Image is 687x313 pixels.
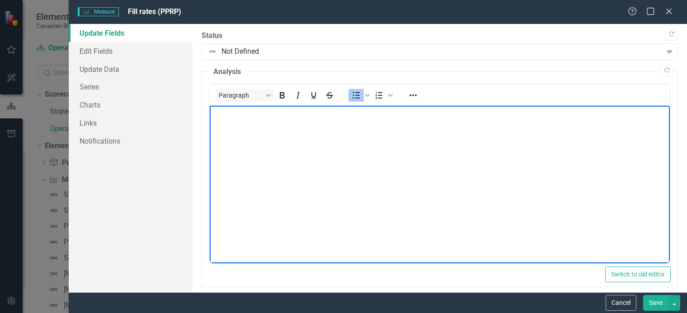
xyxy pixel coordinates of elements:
[210,106,670,263] iframe: Rich Text Area
[69,42,193,60] a: Edit Fields
[219,92,263,99] span: Paragraph
[643,295,668,311] button: Save
[69,78,193,96] a: Series
[209,67,245,77] legend: Analysis
[606,295,636,311] button: Cancel
[322,89,337,102] button: Strikethrough
[348,89,371,102] div: Bullet list
[69,132,193,150] a: Notifications
[128,7,181,16] span: Fill rates (PPRP)
[69,114,193,132] a: Links
[215,89,274,102] button: Block Paragraph
[290,89,306,102] button: Italic
[371,89,394,102] div: Numbered list
[69,60,193,78] a: Update Data
[605,266,671,282] button: Switch to old editor
[69,96,193,114] a: Charts
[78,7,119,16] span: Measure
[69,24,193,42] a: Update Fields
[202,31,678,41] label: Status
[405,89,420,102] button: Reveal or hide additional toolbar items
[306,89,321,102] button: Underline
[274,89,290,102] button: Bold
